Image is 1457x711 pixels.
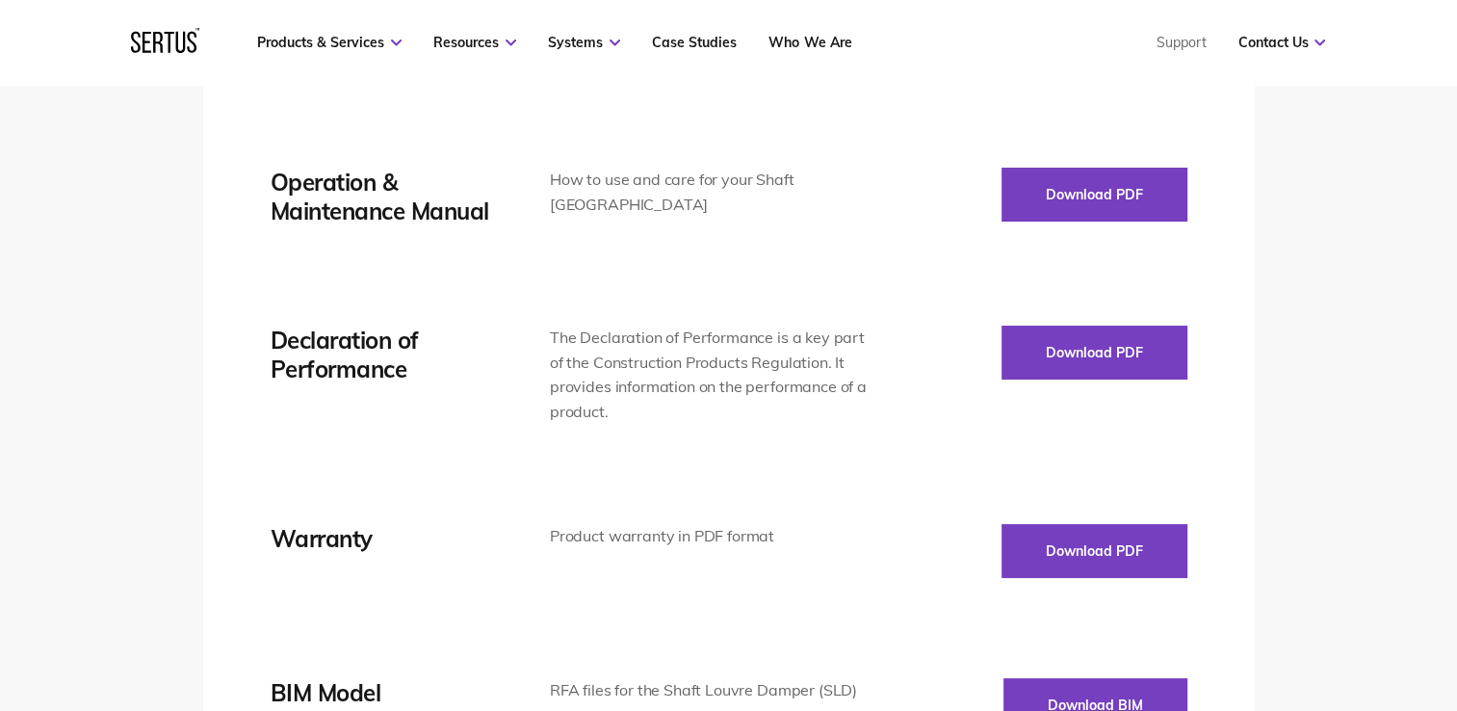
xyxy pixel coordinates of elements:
[1361,619,1457,711] iframe: Chat Widget
[550,524,869,549] div: Product warranty in PDF format
[768,34,851,51] a: Who We Are
[550,678,869,703] div: RFA files for the Shaft Louvre Damper (SLD)
[1156,34,1206,51] a: Support
[1002,168,1187,222] button: Download PDF
[1237,34,1325,51] a: Contact Us
[257,34,402,51] a: Products & Services
[550,326,869,424] div: The Declaration of Performance is a key part of the Construction Products Regulation. It provides...
[1002,326,1187,380] button: Download PDF
[271,678,492,707] div: BIM Model
[1002,524,1187,578] button: Download PDF
[271,168,492,225] div: Operation & Maintenance Manual
[271,326,492,383] div: Declaration of Performance
[652,34,737,51] a: Case Studies
[548,34,620,51] a: Systems
[271,524,492,553] div: Warranty
[550,168,869,217] div: How to use and care for your Shaft [GEOGRAPHIC_DATA]
[433,34,516,51] a: Resources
